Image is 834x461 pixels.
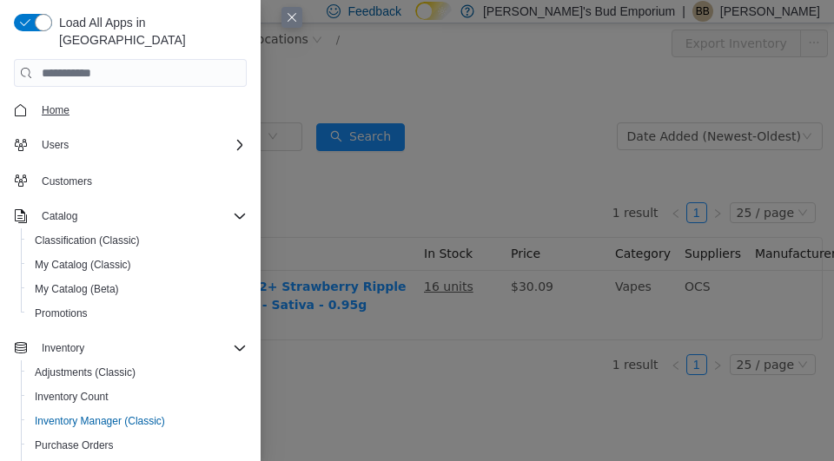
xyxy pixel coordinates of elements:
[35,206,84,227] button: Catalog
[35,282,119,296] span: My Catalog (Beta)
[35,306,88,320] span: Promotions
[615,223,671,237] span: Category
[424,223,473,237] span: In Stock
[268,108,278,120] i: icon: down
[35,135,247,155] span: Users
[21,301,254,326] button: Promotions
[671,185,681,195] i: icon: left
[42,341,84,355] span: Inventory
[798,336,808,348] i: icon: down
[28,411,247,431] span: Inventory Manager (Classic)
[687,180,706,199] a: 1
[21,360,254,385] button: Adjustments (Classic)
[35,338,91,359] button: Inventory
[35,135,76,155] button: Users
[215,10,218,23] span: /
[28,303,247,324] span: Promotions
[21,253,254,277] button: My Catalog (Classic)
[111,256,407,288] a: JAYS - High Potency 92+ Strawberry Ripple 510 Thread Cartridge - Sativa - 0.95g
[25,141,151,155] span: Show Out of Stock
[6,10,17,22] i: icon: shop
[627,100,801,126] div: Date Added (Newest-Oldest)
[149,108,160,118] i: icon: close-circle
[28,386,247,407] span: Inventory Count
[28,279,247,300] span: My Catalog (Beta)
[42,209,77,223] span: Catalog
[28,362,142,383] a: Adjustments (Classic)
[21,277,254,301] button: My Catalog (Beta)
[52,14,247,49] span: Load All Apps in [GEOGRAPHIC_DATA]
[28,279,126,300] a: My Catalog (Beta)
[28,386,116,407] a: Inventory Count
[42,175,92,188] span: Customers
[28,435,121,456] a: Purchase Orders
[21,228,254,253] button: Classification (Classic)
[21,385,254,409] button: Inventory Count
[21,409,254,433] button: Inventory Manager (Classic)
[28,254,138,275] a: My Catalog (Classic)
[707,331,728,352] li: Next Page
[316,100,405,128] button: icon: searchSearch
[42,103,69,117] span: Home
[687,332,706,351] a: 1
[28,435,247,456] span: Purchase Orders
[686,331,707,352] li: 1
[35,206,247,227] span: Catalog
[511,256,553,270] span: $30.09
[281,7,302,28] button: Close this dialog
[35,100,76,121] a: Home
[671,337,681,347] i: icon: left
[35,171,99,192] a: Customers
[111,223,147,237] span: Name
[231,6,308,25] span: All Locations
[707,179,728,200] li: Next Page
[686,179,707,200] li: 1
[737,332,794,351] div: 25 / page
[665,331,686,352] li: Previous Page
[35,414,165,428] span: Inventory Manager (Classic)
[28,303,95,324] a: Promotions
[35,390,109,404] span: Inventory Count
[802,108,812,120] i: icon: down
[712,337,723,347] i: icon: right
[7,168,254,193] button: Customers
[28,230,247,251] span: Classification (Classic)
[35,99,247,121] span: Home
[612,179,659,200] li: 1 result
[7,336,254,360] button: Inventory
[28,411,172,431] a: Inventory Manager (Classic)
[35,169,247,191] span: Customers
[665,179,686,200] li: Previous Page
[35,366,136,379] span: Adjustments (Classic)
[672,6,801,34] button: Export Inventory
[800,6,828,34] button: icon: ellipsis
[21,433,254,458] button: Purchase Orders
[54,254,97,298] img: JAYS - High Potency 92+ Strawberry Ripple 510 Thread Cartridge - Sativa - 0.95g hero shot
[612,331,659,352] li: 1 result
[336,10,340,23] span: /
[608,247,678,316] td: Vapes
[28,230,147,251] a: Classification (Classic)
[21,54,218,82] span: Inventory Manager
[798,184,808,196] i: icon: down
[111,293,174,306] span: B8V1L255
[685,223,741,237] span: Suppliers
[7,204,254,228] button: Catalog
[424,256,473,270] u: 16 units
[7,133,254,157] button: Users
[42,138,69,152] span: Users
[6,10,208,23] a: icon: shop[PERSON_NAME]'s Bud Emporium
[28,254,247,275] span: My Catalog (Classic)
[28,362,247,383] span: Adjustments (Classic)
[7,97,254,122] button: Home
[35,438,114,452] span: Purchase Orders
[35,234,140,247] span: Classification (Classic)
[685,256,711,270] span: OCS
[737,180,794,199] div: 25 / page
[180,104,259,122] span: All Categories
[35,258,131,272] span: My Catalog (Classic)
[712,185,723,195] i: icon: right
[511,223,540,237] span: Price
[35,338,247,359] span: Inventory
